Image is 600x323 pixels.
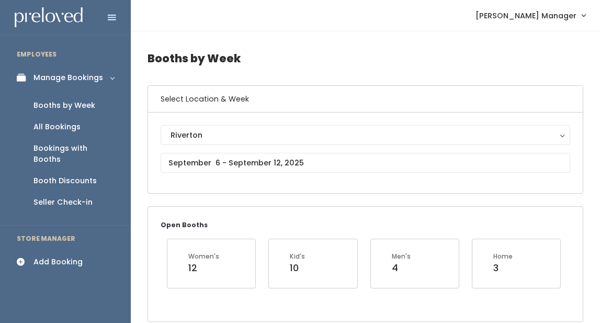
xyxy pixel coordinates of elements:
div: Booth Discounts [33,175,97,186]
div: Add Booking [33,257,83,268]
small: Open Booths [161,220,208,229]
div: 4 [392,261,411,275]
div: Home [493,252,513,261]
div: Manage Bookings [33,72,103,83]
div: Bookings with Booths [33,143,114,165]
input: September 6 - September 12, 2025 [161,153,570,173]
div: Riverton [171,129,560,141]
div: Kid's [290,252,305,261]
div: 3 [493,261,513,275]
h6: Select Location & Week [148,86,583,113]
div: Men's [392,252,411,261]
button: Riverton [161,125,570,145]
img: preloved logo [15,7,83,28]
div: Seller Check-in [33,197,93,208]
h4: Booths by Week [148,44,583,73]
div: All Bookings [33,121,81,132]
div: 12 [188,261,219,275]
div: Booths by Week [33,100,95,111]
span: [PERSON_NAME] Manager [476,10,576,21]
div: Women's [188,252,219,261]
div: 10 [290,261,305,275]
a: [PERSON_NAME] Manager [465,4,596,27]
